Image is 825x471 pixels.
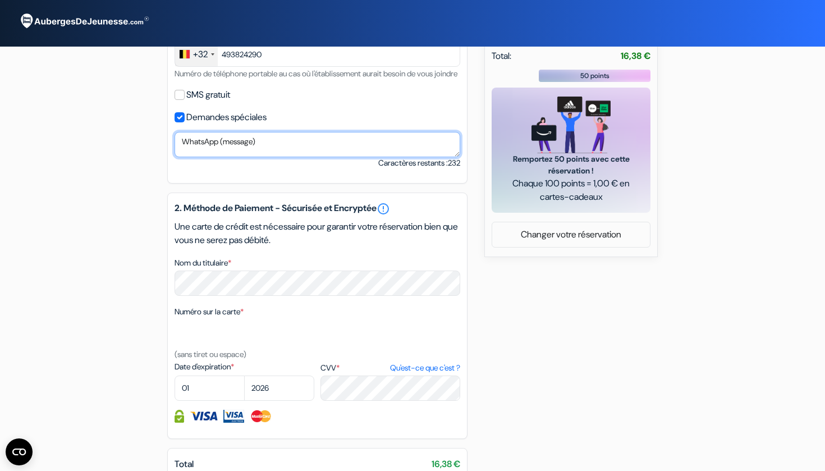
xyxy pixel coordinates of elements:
small: (sans tiret ou espace) [175,349,246,359]
img: gift_card_hero_new.png [531,97,611,153]
span: 16,38 € [432,458,460,471]
span: Total: [492,49,511,63]
label: Numéro sur la carte [175,306,244,318]
span: 50 points [580,71,609,81]
a: error_outline [377,202,390,216]
label: Date d'expiration [175,361,314,373]
h5: 2. Méthode de Paiement - Sécurisée et Encryptée [175,202,460,216]
img: Master Card [250,410,273,423]
span: Chaque 100 points = 1,00 € en cartes-cadeaux [505,177,637,204]
span: 232 [448,158,460,168]
span: Remportez 50 points avec cette réservation ! [505,153,637,177]
input: 470 12 34 56 [175,42,460,67]
label: SMS gratuit [186,87,230,103]
img: Visa Electron [223,410,244,423]
p: Une carte de crédit est nécessaire pour garantir votre réservation bien que vous ne serez pas déb... [175,220,460,247]
label: Nom du titulaire [175,257,231,269]
img: Information de carte de crédit entièrement encryptée et sécurisée [175,410,184,423]
div: Belgium (België): +32 [175,42,218,66]
span: Total [175,458,194,470]
small: Caractères restants : [378,157,460,169]
small: Numéro de téléphone portable au cas où l'établissement aurait besoin de vous joindre [175,68,457,79]
strong: 16,38 € [621,50,650,62]
button: CMP-Widget öffnen [6,438,33,465]
label: CVV [320,362,460,374]
img: Visa [190,410,218,423]
a: Changer votre réservation [492,224,650,245]
label: Demandes spéciales [186,109,267,125]
img: AubergesDeJeunesse.com [13,6,154,36]
a: Qu'est-ce que c'est ? [390,362,460,374]
div: +32 [193,48,208,61]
